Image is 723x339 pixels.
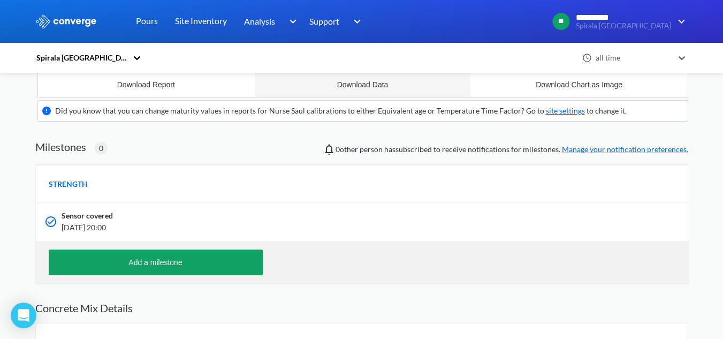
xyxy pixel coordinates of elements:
div: Did you know that you can change maturity values in reports for Nurse Saul calibrations to either... [55,105,627,117]
span: [DATE] 20:00 [62,222,546,233]
img: downArrow.svg [347,15,364,28]
div: Spirala [GEOGRAPHIC_DATA] [35,52,127,64]
div: Download Report [117,80,175,89]
button: Add a milestone [49,250,263,275]
div: Download Data [337,80,389,89]
span: Spirala [GEOGRAPHIC_DATA] [576,22,671,30]
h2: Milestones [35,140,86,153]
img: icon-clock.svg [582,53,592,63]
span: STRENGTH [49,178,88,190]
div: Open Intercom Messenger [11,303,36,328]
a: Manage your notification preferences. [562,145,688,154]
img: downArrow.svg [282,15,299,28]
a: site settings [546,106,585,115]
h2: Concrete Mix Details [35,302,688,314]
span: Sensor covered [62,210,113,222]
button: Download Data [254,72,471,97]
button: Download Report [38,72,255,97]
span: Analysis [244,14,275,28]
div: all time [593,52,673,64]
img: notifications-icon.svg [323,143,336,156]
span: 0 other [336,145,358,154]
button: Download Chart as Image [471,72,688,97]
img: logo_ewhite.svg [35,14,97,28]
img: downArrow.svg [671,15,688,28]
span: Support [309,14,339,28]
span: 0 [99,142,103,154]
span: person has subscribed to receive notifications for milestones. [336,144,688,155]
div: Download Chart as Image [536,80,622,89]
